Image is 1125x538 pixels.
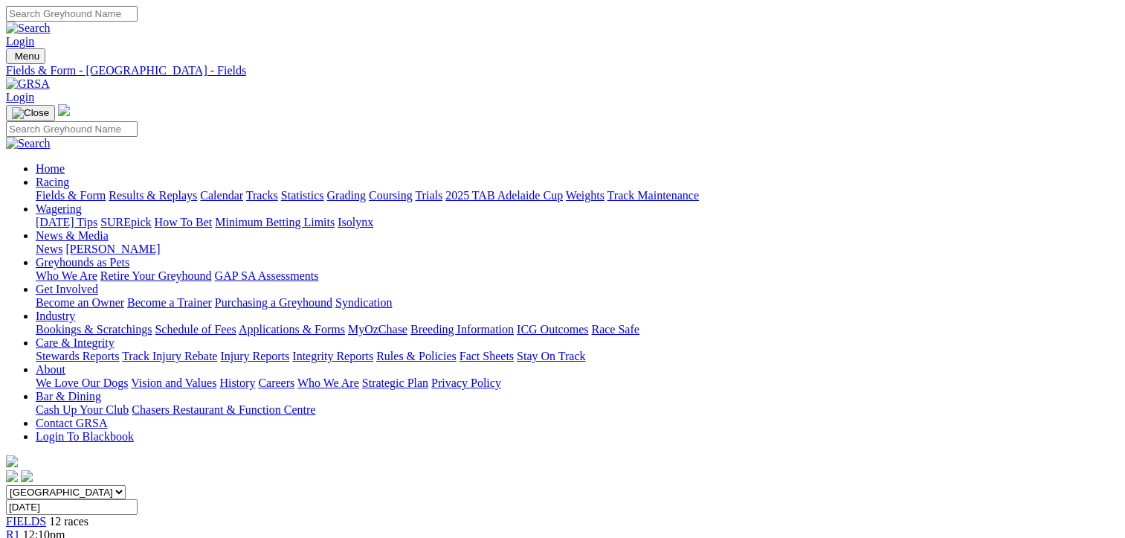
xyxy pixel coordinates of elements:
[36,350,1119,363] div: Care & Integrity
[36,269,97,282] a: Who We Are
[6,470,18,482] img: facebook.svg
[36,283,98,295] a: Get Involved
[445,189,563,202] a: 2025 TAB Adelaide Cup
[36,176,69,188] a: Racing
[36,162,65,175] a: Home
[100,269,212,282] a: Retire Your Greyhound
[591,323,639,336] a: Race Safe
[58,104,70,116] img: logo-grsa-white.png
[246,189,278,202] a: Tracks
[132,403,315,416] a: Chasers Restaurant & Function Centre
[6,77,50,91] img: GRSA
[215,269,319,282] a: GAP SA Assessments
[36,377,128,389] a: We Love Our Dogs
[6,121,138,137] input: Search
[362,377,428,389] a: Strategic Plan
[49,515,88,528] span: 12 races
[6,105,55,121] button: Toggle navigation
[36,310,75,322] a: Industry
[36,390,101,403] a: Bar & Dining
[36,430,134,443] a: Login To Blackbook
[36,377,1119,390] div: About
[36,189,1119,202] div: Racing
[517,323,588,336] a: ICG Outcomes
[6,91,34,103] a: Login
[239,323,345,336] a: Applications & Forms
[6,515,46,528] a: FIELDS
[297,377,359,389] a: Who We Are
[15,51,39,62] span: Menu
[219,377,255,389] a: History
[6,22,51,35] img: Search
[376,350,457,362] a: Rules & Policies
[6,35,34,48] a: Login
[36,417,107,429] a: Contact GRSA
[127,296,212,309] a: Become a Trainer
[292,350,373,362] a: Integrity Reports
[131,377,216,389] a: Vision and Values
[36,256,129,269] a: Greyhounds as Pets
[109,189,197,202] a: Results & Replays
[36,363,65,376] a: About
[155,216,213,228] a: How To Bet
[36,403,129,416] a: Cash Up Your Club
[65,243,160,255] a: [PERSON_NAME]
[36,403,1119,417] div: Bar & Dining
[36,243,1119,256] div: News & Media
[215,216,335,228] a: Minimum Betting Limits
[36,350,119,362] a: Stewards Reports
[36,189,106,202] a: Fields & Form
[155,323,236,336] a: Schedule of Fees
[122,350,217,362] a: Track Injury Rebate
[566,189,605,202] a: Weights
[431,377,501,389] a: Privacy Policy
[36,243,62,255] a: News
[215,296,332,309] a: Purchasing a Greyhound
[36,296,1119,310] div: Get Involved
[410,323,514,336] a: Breeding Information
[220,350,289,362] a: Injury Reports
[12,107,49,119] img: Close
[36,229,109,242] a: News & Media
[460,350,514,362] a: Fact Sheets
[335,296,392,309] a: Syndication
[607,189,699,202] a: Track Maintenance
[100,216,151,228] a: SUREpick
[36,216,1119,229] div: Wagering
[6,137,51,150] img: Search
[327,189,366,202] a: Grading
[6,499,138,515] input: Select date
[6,6,138,22] input: Search
[21,470,33,482] img: twitter.svg
[6,64,1119,77] a: Fields & Form - [GEOGRAPHIC_DATA] - Fields
[369,189,413,202] a: Coursing
[36,323,152,336] a: Bookings & Scratchings
[348,323,407,336] a: MyOzChase
[36,323,1119,336] div: Industry
[6,48,45,64] button: Toggle navigation
[36,296,124,309] a: Become an Owner
[415,189,442,202] a: Trials
[36,336,115,349] a: Care & Integrity
[6,455,18,467] img: logo-grsa-white.png
[258,377,294,389] a: Careers
[36,202,82,215] a: Wagering
[338,216,373,228] a: Isolynx
[200,189,243,202] a: Calendar
[517,350,585,362] a: Stay On Track
[36,269,1119,283] div: Greyhounds as Pets
[36,216,97,228] a: [DATE] Tips
[281,189,324,202] a: Statistics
